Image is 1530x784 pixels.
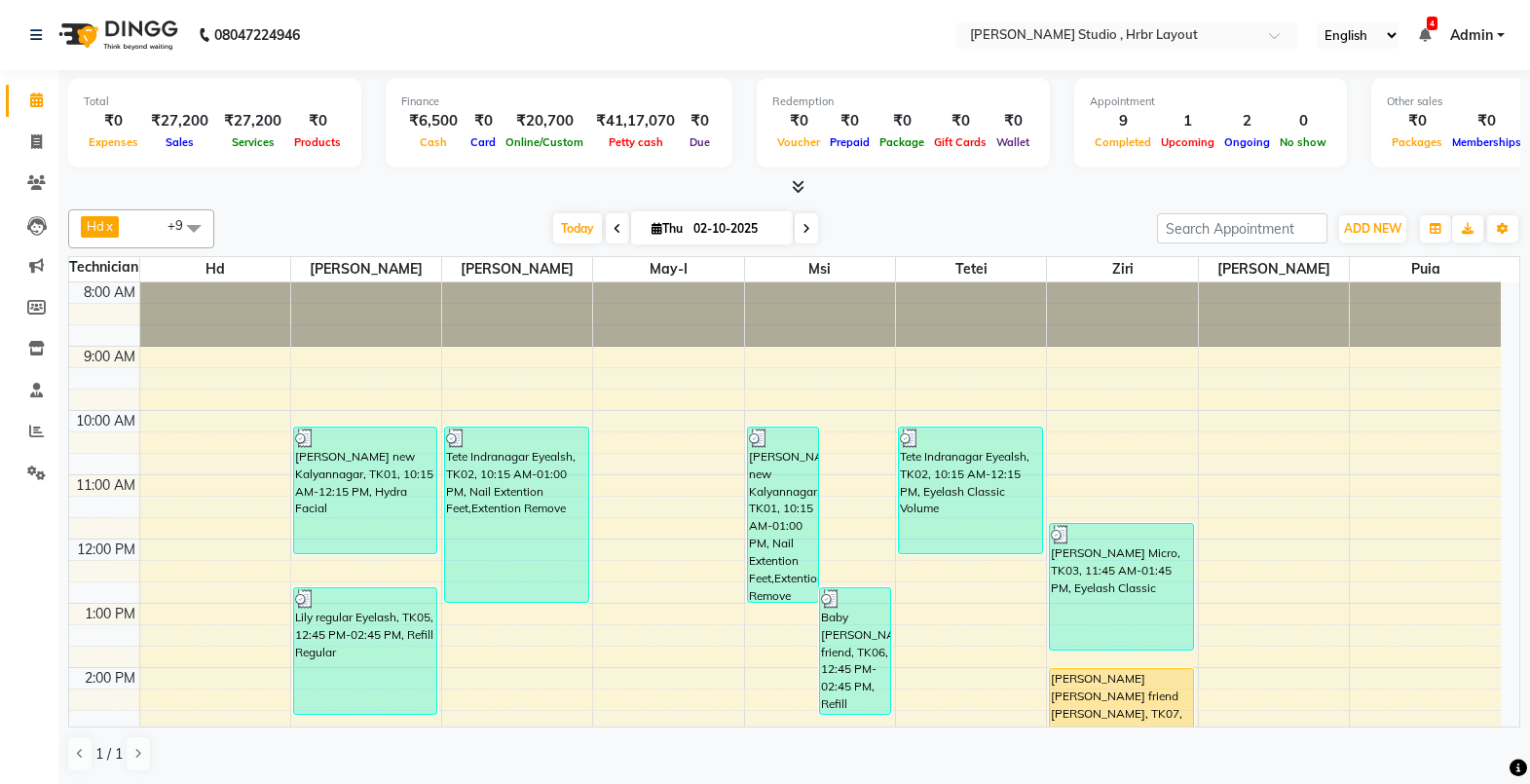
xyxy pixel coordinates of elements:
div: 1 [1156,110,1219,132]
span: Wallet [991,135,1034,149]
span: Cash [415,135,452,149]
div: ₹0 [772,110,825,132]
img: logo [50,8,183,62]
div: ₹0 [84,110,143,132]
input: 2025-10-02 [688,214,785,243]
div: Technician [69,257,139,278]
div: Baby [PERSON_NAME] friend, TK06, 12:45 PM-02:45 PM, Refill Regular [820,588,890,714]
div: ₹0 [466,110,501,132]
span: Completed [1090,135,1156,149]
div: 2:00 PM [81,668,139,689]
span: Hd [140,257,290,281]
span: Petty cash [604,135,668,149]
div: 12:00 PM [73,540,139,560]
div: Redemption [772,93,1034,110]
span: Today [553,213,602,243]
div: ₹0 [991,110,1034,132]
div: 10:00 AM [72,411,139,431]
div: 11:00 AM [72,475,139,496]
div: 9:00 AM [80,347,139,367]
span: Due [685,135,715,149]
span: Hd [87,218,104,234]
div: ₹27,200 [216,110,289,132]
button: ADD NEW [1339,215,1406,243]
div: [PERSON_NAME] Micro, TK03, 11:45 AM-01:45 PM, Eyelash Classic [1050,524,1192,650]
div: [PERSON_NAME] new Kalyannagar, TK01, 10:15 AM-01:00 PM, Nail Extention Feet,Extention Remove [748,428,818,602]
span: Package [875,135,929,149]
span: Msi [745,257,895,281]
div: ₹0 [683,110,717,132]
div: 2 [1219,110,1275,132]
div: ₹6,500 [401,110,466,132]
div: Total [84,93,346,110]
div: 1:00 PM [81,604,139,624]
div: ₹41,17,070 [588,110,683,132]
span: ADD NEW [1344,221,1401,236]
div: 8:00 AM [80,282,139,303]
div: Appointment [1090,93,1331,110]
span: 4 [1427,17,1437,30]
span: Gift Cards [929,135,991,149]
div: Lily regular Eyelash, TK05, 12:45 PM-02:45 PM, Refill Regular [294,588,436,714]
span: Admin [1450,25,1493,46]
div: ₹20,700 [501,110,588,132]
span: Ongoing [1219,135,1275,149]
span: Thu [647,221,688,236]
div: [PERSON_NAME] new Kalyannagar, TK01, 10:15 AM-12:15 PM, Hydra Facial [294,428,436,553]
div: ₹0 [825,110,875,132]
span: Products [289,135,346,149]
span: Puia [1350,257,1501,281]
b: 08047224946 [214,8,300,62]
span: Upcoming [1156,135,1219,149]
div: ₹0 [1447,110,1526,132]
span: +9 [168,217,198,233]
span: Expenses [84,135,143,149]
span: Memberships [1447,135,1526,149]
input: Search Appointment [1157,213,1327,243]
span: Packages [1387,135,1447,149]
span: Prepaid [825,135,875,149]
div: ₹0 [1387,110,1447,132]
span: [PERSON_NAME] [291,257,441,281]
span: Online/Custom [501,135,588,149]
div: Tete Indranagar Eyealsh, TK02, 10:15 AM-01:00 PM, Nail Extention Feet,Extention Remove [445,428,587,602]
div: 9 [1090,110,1156,132]
span: 1 / 1 [95,744,123,765]
span: [PERSON_NAME] [1199,257,1349,281]
span: May-i [593,257,743,281]
span: No show [1275,135,1331,149]
span: Ziri [1047,257,1197,281]
div: Tete Indranagar Eyealsh, TK02, 10:15 AM-12:15 PM, Eyelash Classic Volume [899,428,1041,553]
div: ₹0 [875,110,929,132]
span: [PERSON_NAME] [442,257,592,281]
div: ₹0 [289,110,346,132]
span: Tetei [896,257,1046,281]
div: 0 [1275,110,1331,132]
span: Sales [161,135,199,149]
span: Card [466,135,501,149]
div: ₹0 [929,110,991,132]
div: ₹27,200 [143,110,216,132]
a: 4 [1419,26,1431,44]
a: x [104,218,113,234]
span: Services [227,135,280,149]
span: Voucher [772,135,825,149]
div: Finance [401,93,717,110]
